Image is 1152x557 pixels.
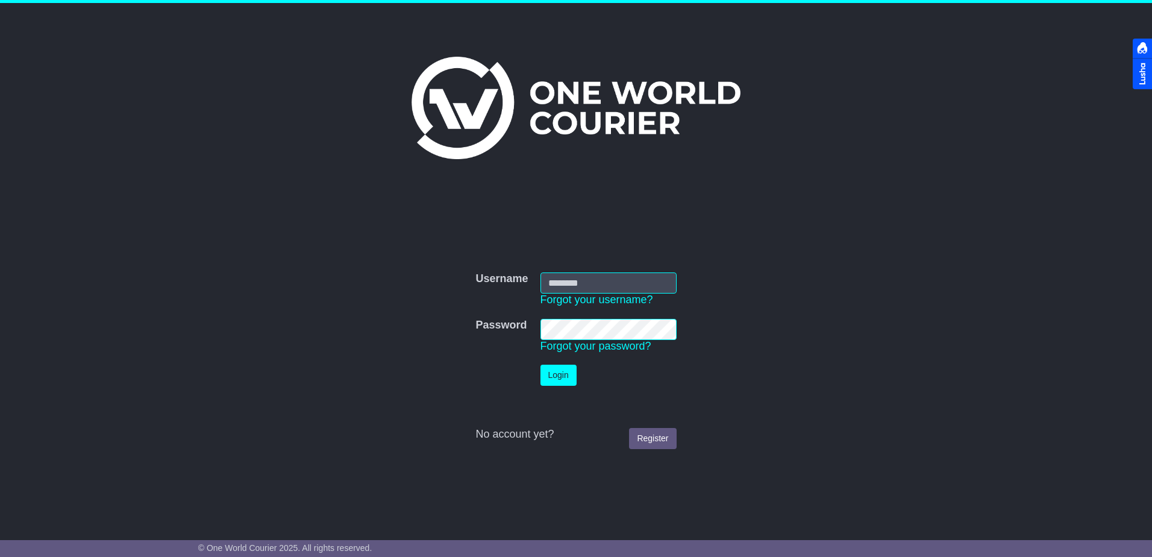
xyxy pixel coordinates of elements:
div: No account yet? [475,428,676,441]
button: Login [540,365,577,386]
label: Username [475,272,528,286]
a: Forgot your password? [540,340,651,352]
img: One World [412,57,740,159]
label: Password [475,319,527,332]
a: Forgot your username? [540,294,653,306]
span: © One World Courier 2025. All rights reserved. [198,543,372,553]
a: Register [629,428,676,449]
